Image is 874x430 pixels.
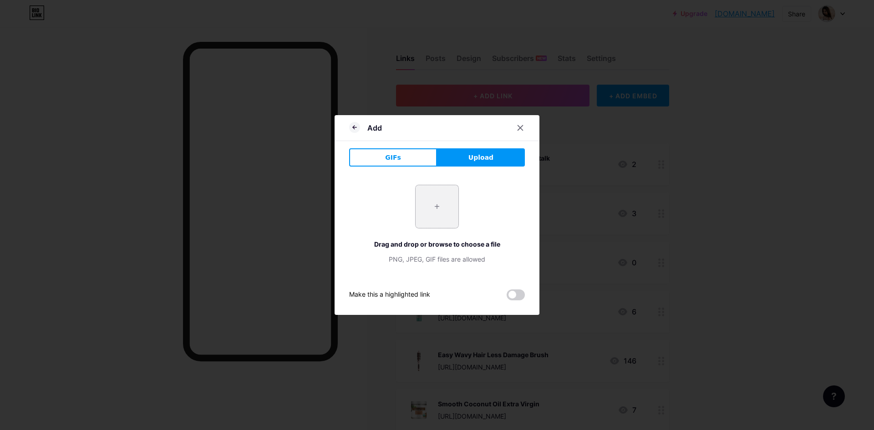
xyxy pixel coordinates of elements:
[385,153,401,162] span: GIFs
[349,254,525,264] div: PNG, JPEG, GIF files are allowed
[349,239,525,249] div: Drag and drop or browse to choose a file
[349,289,430,300] div: Make this a highlighted link
[349,148,437,167] button: GIFs
[437,148,525,167] button: Upload
[367,122,382,133] div: Add
[468,153,493,162] span: Upload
